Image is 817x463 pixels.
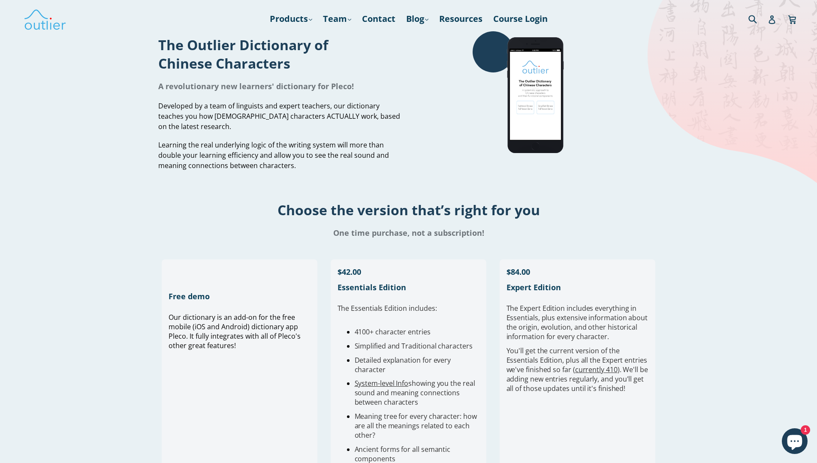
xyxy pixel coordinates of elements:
span: Learning the real underlying logic of the writing system will more than double your learning effi... [158,140,389,170]
span: $84.00 [506,267,530,277]
a: currently 410 [575,365,618,374]
a: Team [319,11,356,27]
a: Products [265,11,317,27]
span: Detailed explanation for every character [355,355,451,374]
span: Simplified and Traditional characters [355,341,473,351]
h1: Expert Edition [506,282,649,292]
h1: Free demo [169,291,311,301]
span: showing you the real sound and meaning connections between characters [355,379,475,407]
h1: A revolutionary new learners' dictionary for Pleco! [158,81,402,91]
span: $42.00 [338,267,361,277]
span: The Essentials Edition includes: [338,304,437,313]
a: System-level Info [355,379,409,388]
h1: Essentials Edition [338,282,480,292]
a: Blog [402,11,433,27]
h1: The Outlier Dictionary of Chinese Characters [158,36,402,72]
input: Search [746,10,770,27]
a: Resources [435,11,487,27]
span: verything in Essentials, plus extensive information about the origin, evolution, and other histor... [506,304,648,341]
a: Course Login [489,11,552,27]
img: Outlier Linguistics [24,6,66,31]
span: Our dictionary is an add-on for the free mobile (iOS and Android) dictionary app Pleco. It fully ... [169,313,301,350]
span: You'll get the current version of the Essentials Edition, plus all the Expert entries we've finis... [506,346,648,393]
span: Meaning tree for every character: how are all the meanings related to each other? [355,412,477,440]
a: Contact [358,11,400,27]
inbox-online-store-chat: Shopify online store chat [779,428,810,456]
span: The Expert Edition includes e [506,304,599,313]
span: Developed by a team of linguists and expert teachers, our dictionary teaches you how [DEMOGRAPHIC... [158,101,400,131]
span: 4100+ character entries [355,327,431,337]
